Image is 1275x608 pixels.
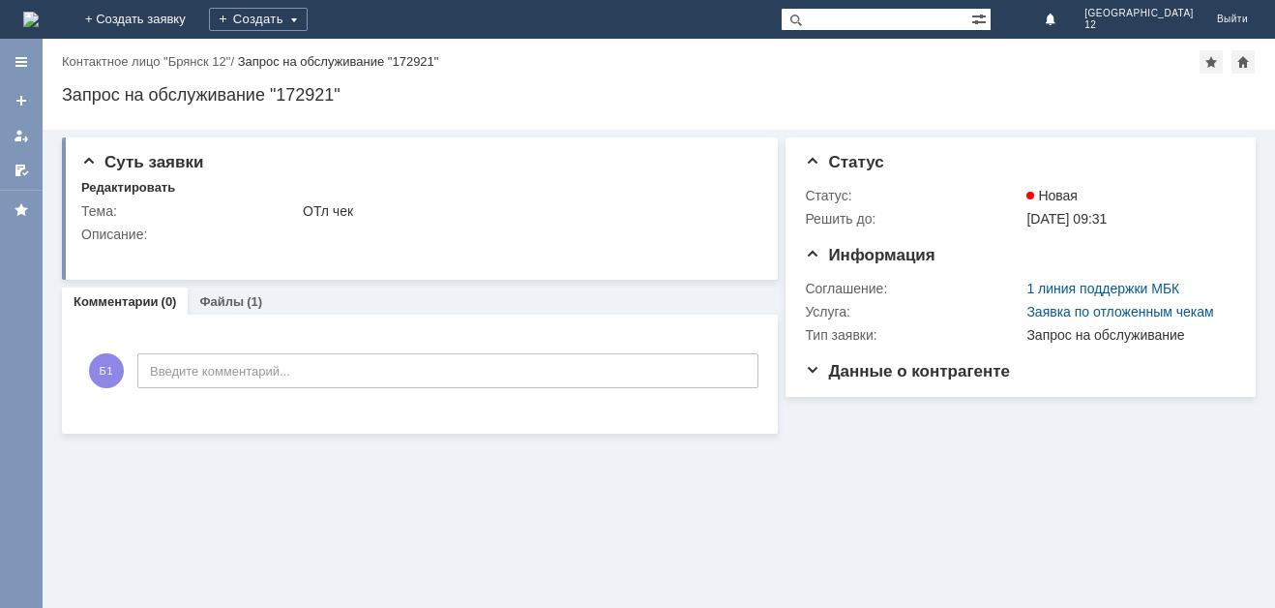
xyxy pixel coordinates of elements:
[303,203,752,219] div: ОТл чек
[74,294,159,309] a: Комментарии
[81,227,756,242] div: Описание:
[1231,50,1255,74] div: Сделать домашней страницей
[81,153,203,171] span: Суть заявки
[6,85,37,116] a: Создать заявку
[81,180,175,196] div: Редактировать
[209,8,308,31] div: Создать
[1084,19,1194,31] span: 12
[1026,188,1078,203] span: Новая
[805,153,883,171] span: Статус
[805,327,1023,343] div: Тип заявки:
[805,246,934,264] span: Информация
[1200,50,1223,74] div: Добавить в избранное
[971,9,991,27] span: Расширенный поиск
[1026,211,1107,227] span: [DATE] 09:31
[89,353,124,388] span: Б1
[238,54,439,69] div: Запрос на обслуживание "172921"
[162,294,177,309] div: (0)
[23,12,39,27] img: logo
[23,12,39,27] a: Перейти на домашнюю страницу
[62,54,238,69] div: /
[62,54,230,69] a: Контактное лицо "Брянск 12"
[199,294,244,309] a: Файлы
[62,85,1256,105] div: Запрос на обслуживание "172921"
[1026,304,1213,319] a: Заявка по отложенным чекам
[6,120,37,151] a: Мои заявки
[1026,327,1228,343] div: Запрос на обслуживание
[805,362,1010,380] span: Данные о контрагенте
[81,203,299,219] div: Тема:
[1084,8,1194,19] span: [GEOGRAPHIC_DATA]
[805,211,1023,227] div: Решить до:
[247,294,262,309] div: (1)
[6,155,37,186] a: Мои согласования
[1026,281,1179,296] a: 1 линия поддержки МБК
[805,304,1023,319] div: Услуга:
[805,188,1023,203] div: Статус:
[805,281,1023,296] div: Соглашение:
